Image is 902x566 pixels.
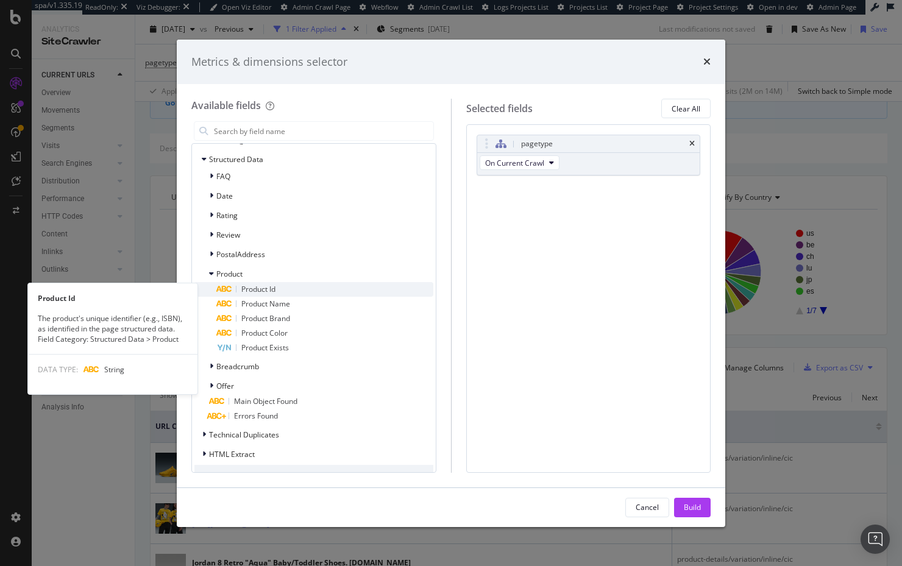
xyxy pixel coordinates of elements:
[674,498,711,517] button: Build
[191,99,261,112] div: Available fields
[216,230,240,240] span: Review
[216,381,234,391] span: Offer
[209,449,255,459] span: HTML Extract
[625,498,669,517] button: Cancel
[672,104,700,114] div: Clear All
[861,525,890,554] div: Open Intercom Messenger
[216,269,243,279] span: Product
[216,249,265,260] span: PostalAddress
[216,361,259,372] span: Breadcrumb
[209,430,279,440] span: Technical Duplicates
[216,210,238,221] span: Rating
[241,284,275,294] span: Product Id
[216,191,233,201] span: Date
[28,293,197,303] div: Product Id
[485,158,544,168] span: On Current Crawl
[480,155,559,170] button: On Current Crawl
[241,342,289,353] span: Product Exists
[477,135,701,175] div: pagetypetimesOn Current Crawl
[177,40,725,527] div: modal
[684,502,701,512] div: Build
[241,313,290,324] span: Product Brand
[241,299,290,309] span: Product Name
[241,328,288,338] span: Product Color
[234,396,297,406] span: Main Object Found
[661,99,711,118] button: Clear All
[234,411,278,421] span: Errors Found
[703,54,711,70] div: times
[28,313,197,344] div: The product's unique identifier (e.g., ISBN), as identified in the page structured data. Field Ca...
[521,138,553,150] div: pagetype
[636,502,659,512] div: Cancel
[191,54,347,70] div: Metrics & dimensions selector
[216,171,230,182] span: FAQ
[209,154,263,164] span: Structured Data
[213,122,433,140] input: Search by field name
[689,140,695,147] div: times
[194,465,433,484] div: Intelligence
[466,102,533,116] div: Selected fields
